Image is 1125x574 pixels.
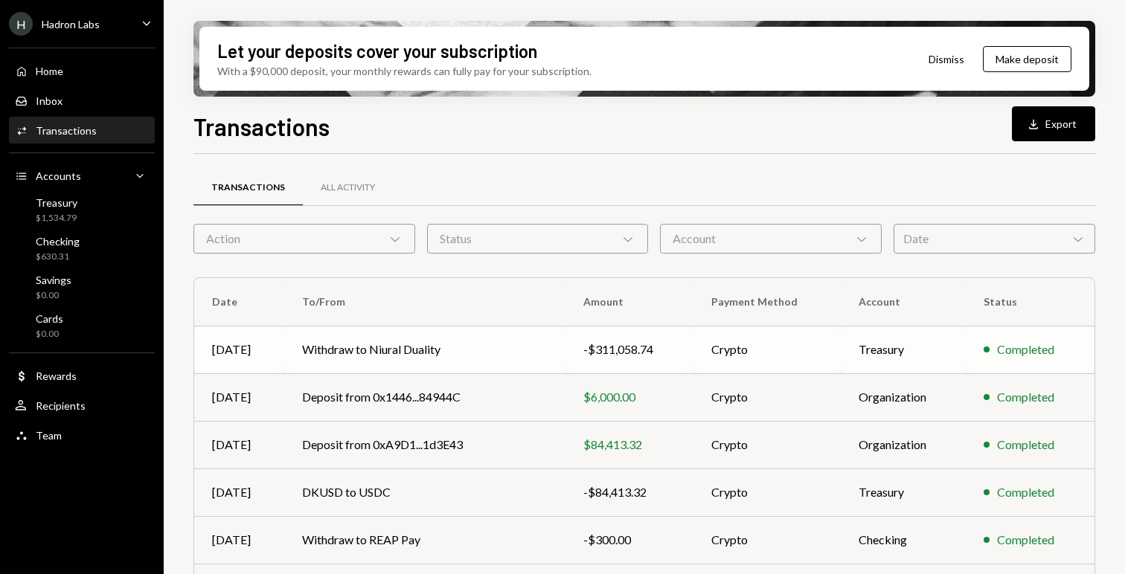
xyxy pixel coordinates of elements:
[36,429,62,442] div: Team
[36,170,81,182] div: Accounts
[194,278,284,326] th: Date
[284,516,565,564] td: Withdraw to REAP Pay
[1012,106,1095,141] button: Export
[910,42,983,77] button: Dismiss
[36,94,62,107] div: Inbox
[284,278,565,326] th: To/From
[212,341,266,358] div: [DATE]
[583,341,676,358] div: -$311,058.74
[841,516,966,564] td: Checking
[217,63,592,79] div: With a $90,000 deposit, your monthly rewards can fully pay for your subscription.
[36,289,71,302] div: $0.00
[966,278,1094,326] th: Status
[193,112,330,141] h1: Transactions
[841,278,966,326] th: Account
[583,388,676,406] div: $6,000.00
[36,328,63,341] div: $0.00
[9,392,155,419] a: Recipients
[997,531,1054,549] div: Completed
[583,436,676,454] div: $84,413.32
[9,362,155,389] a: Rewards
[693,373,841,421] td: Crypto
[9,57,155,84] a: Home
[693,468,841,516] td: Crypto
[583,483,676,501] div: -$84,413.32
[36,65,63,77] div: Home
[9,230,155,266] a: Checking$630.31
[284,326,565,373] td: Withdraw to Niural Duality
[36,251,80,263] div: $630.31
[841,421,966,468] td: Organization
[36,124,97,137] div: Transactions
[284,468,565,516] td: DKUSD to USDC
[693,421,841,468] td: Crypto
[841,468,966,516] td: Treasury
[9,87,155,114] a: Inbox
[9,308,155,344] a: Cards$0.00
[9,422,155,448] a: Team
[36,196,77,209] div: Treasury
[693,326,841,373] td: Crypto
[36,212,77,225] div: $1,534.79
[9,162,155,189] a: Accounts
[284,421,565,468] td: Deposit from 0xA9D1...1d3E43
[212,531,266,549] div: [DATE]
[9,12,33,36] div: H
[284,373,565,421] td: Deposit from 0x1446...84944C
[983,46,1071,72] button: Make deposit
[9,192,155,228] a: Treasury$1,534.79
[693,516,841,564] td: Crypto
[212,436,266,454] div: [DATE]
[212,483,266,501] div: [DATE]
[42,18,100,30] div: Hadron Labs
[997,436,1054,454] div: Completed
[217,39,537,63] div: Let your deposits cover your subscription
[997,483,1054,501] div: Completed
[894,224,1095,254] div: Date
[9,269,155,305] a: Savings$0.00
[9,117,155,143] a: Transactions
[212,388,266,406] div: [DATE]
[997,388,1054,406] div: Completed
[693,278,841,326] th: Payment Method
[193,169,303,207] a: Transactions
[36,274,71,286] div: Savings
[583,531,676,549] div: -$300.00
[36,399,86,412] div: Recipients
[321,181,375,194] div: All Activity
[193,224,415,254] div: Action
[841,326,966,373] td: Treasury
[211,181,285,194] div: Transactions
[36,370,77,382] div: Rewards
[660,224,882,254] div: Account
[997,341,1054,358] div: Completed
[841,373,966,421] td: Organization
[565,278,693,326] th: Amount
[36,235,80,248] div: Checking
[427,224,649,254] div: Status
[303,169,393,207] a: All Activity
[36,312,63,325] div: Cards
